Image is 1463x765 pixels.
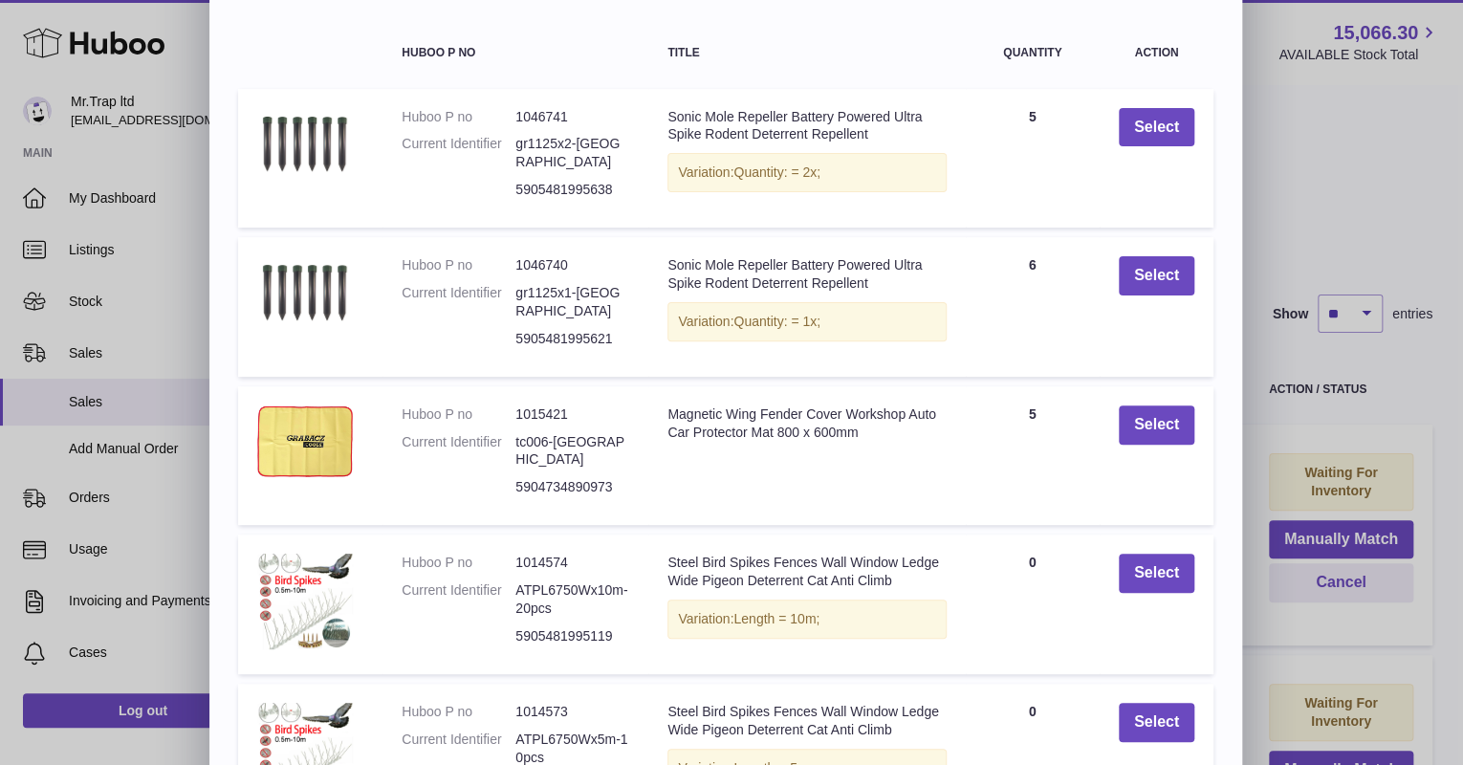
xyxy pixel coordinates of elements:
td: 6 [966,237,1100,377]
div: Variation: [667,600,946,639]
dt: Current Identifier [402,284,515,320]
button: Select [1119,405,1194,445]
td: 5 [966,386,1100,526]
dd: 5904734890973 [515,478,629,496]
td: 5 [966,89,1100,229]
dd: 5905481995621 [515,330,629,348]
div: Magnetic Wing Fender Cover Workshop Auto Car Protector Mat 800 x 600mm [667,405,946,442]
img: Steel Bird Spikes Fences Wall Window Ledge Wide Pigeon Deterrent Cat Anti Climb [257,554,353,649]
span: Quantity: = 1x; [733,314,820,329]
img: Sonic Mole Repeller Battery Powered Ultra Spike Rodent Deterrent Repellent [257,256,353,329]
button: Select [1119,554,1194,593]
div: Steel Bird Spikes Fences Wall Window Ledge Wide Pigeon Deterrent Cat Anti Climb [667,703,946,739]
th: Title [648,28,965,78]
div: Sonic Mole Repeller Battery Powered Ultra Spike Rodent Deterrent Repellent [667,108,946,144]
div: Variation: [667,302,946,341]
dt: Huboo P no [402,108,515,126]
button: Select [1119,108,1194,147]
div: Sonic Mole Repeller Battery Powered Ultra Spike Rodent Deterrent Repellent [667,256,946,293]
dt: Current Identifier [402,135,515,171]
dd: tc006-[GEOGRAPHIC_DATA] [515,433,629,470]
dd: 1015421 [515,405,629,424]
dd: 1046740 [515,256,629,274]
dd: 5905481995638 [515,181,629,199]
td: 0 [966,535,1100,674]
dd: ATPL6750Wx10m-20pcs [515,581,629,618]
button: Select [1119,703,1194,742]
div: Variation: [667,153,946,192]
img: Sonic Mole Repeller Battery Powered Ultra Spike Rodent Deterrent Repellent [257,108,353,181]
th: Huboo P no [382,28,648,78]
dd: gr1125x1-[GEOGRAPHIC_DATA] [515,284,629,320]
dd: 1046741 [515,108,629,126]
dd: 1014573 [515,703,629,721]
th: Quantity [966,28,1100,78]
dt: Huboo P no [402,703,515,721]
dd: 1014574 [515,554,629,572]
dd: 5905481995119 [515,627,629,645]
dt: Huboo P no [402,405,515,424]
span: Quantity: = 2x; [733,164,820,180]
div: Steel Bird Spikes Fences Wall Window Ledge Wide Pigeon Deterrent Cat Anti Climb [667,554,946,590]
button: Select [1119,256,1194,295]
span: Length = 10m; [733,611,819,626]
dt: Huboo P no [402,554,515,572]
dt: Huboo P no [402,256,515,274]
dt: Current Identifier [402,581,515,618]
img: Magnetic Wing Fender Cover Workshop Auto Car Protector Mat 800 x 600mm [257,405,353,477]
dd: gr1125x2-[GEOGRAPHIC_DATA] [515,135,629,171]
th: Action [1100,28,1213,78]
dt: Current Identifier [402,433,515,470]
